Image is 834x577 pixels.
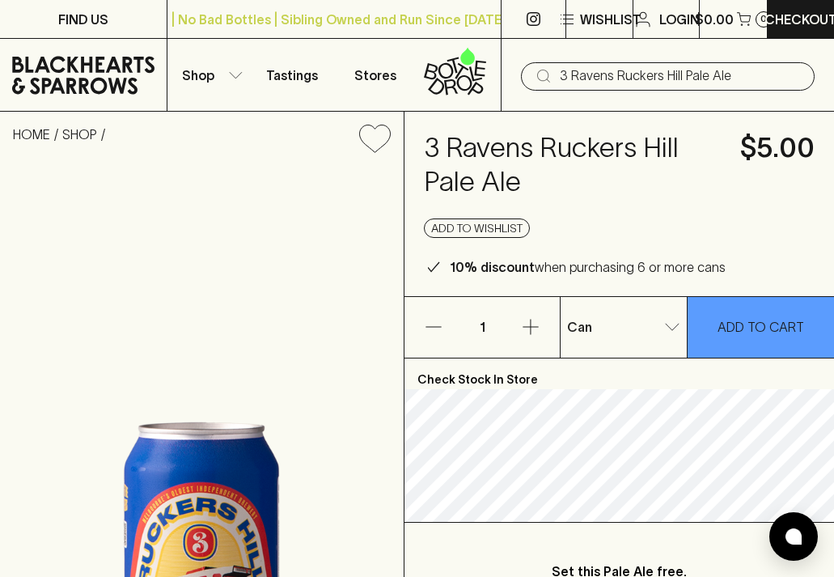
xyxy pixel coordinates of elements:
[424,131,721,199] h4: 3 Ravens Ruckers Hill Pale Ale
[404,359,834,389] p: Check Stock In Store
[760,15,767,23] p: 0
[450,257,726,277] p: when purchasing 6 or more cans
[62,127,97,142] a: SHOP
[334,39,417,111] a: Stores
[740,131,815,165] h4: $5.00
[561,311,687,343] div: Can
[354,66,396,85] p: Stores
[353,118,397,159] button: Add to wishlist
[450,260,535,274] b: 10% discount
[567,317,592,337] p: Can
[266,66,318,85] p: Tastings
[251,39,334,111] a: Tastings
[560,63,802,89] input: Try "Pinot noir"
[167,39,251,111] button: Shop
[463,297,502,358] p: 1
[182,66,214,85] p: Shop
[785,528,802,545] img: bubble-icon
[659,10,700,29] p: Login
[688,297,834,358] button: ADD TO CART
[718,317,804,337] p: ADD TO CART
[424,218,530,238] button: Add to wishlist
[695,10,734,29] p: $0.00
[13,127,50,142] a: HOME
[58,10,108,29] p: FIND US
[580,10,641,29] p: Wishlist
